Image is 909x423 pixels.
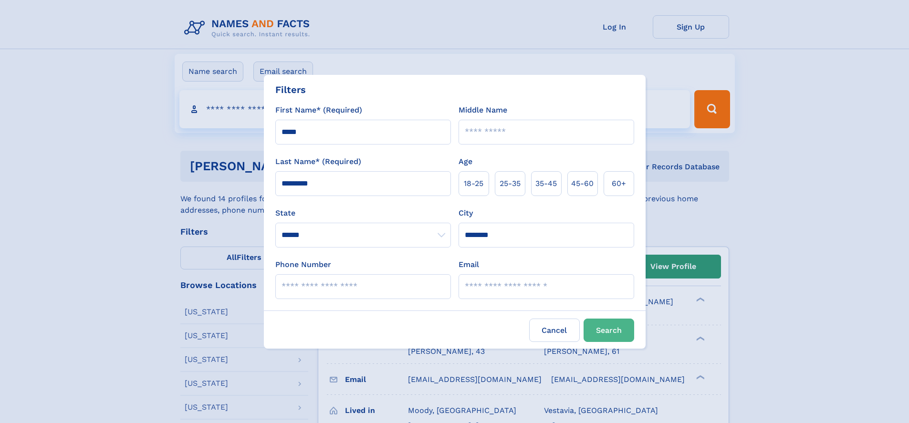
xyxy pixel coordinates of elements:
label: Email [459,259,479,270]
label: Cancel [529,319,580,342]
label: First Name* (Required) [275,104,362,116]
span: 25‑35 [500,178,521,189]
label: Last Name* (Required) [275,156,361,167]
span: 60+ [612,178,626,189]
button: Search [584,319,634,342]
label: State [275,207,451,219]
label: City [459,207,473,219]
label: Middle Name [459,104,507,116]
span: 45‑60 [571,178,594,189]
div: Filters [275,83,306,97]
span: 35‑45 [535,178,557,189]
label: Phone Number [275,259,331,270]
label: Age [459,156,472,167]
span: 18‑25 [464,178,483,189]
